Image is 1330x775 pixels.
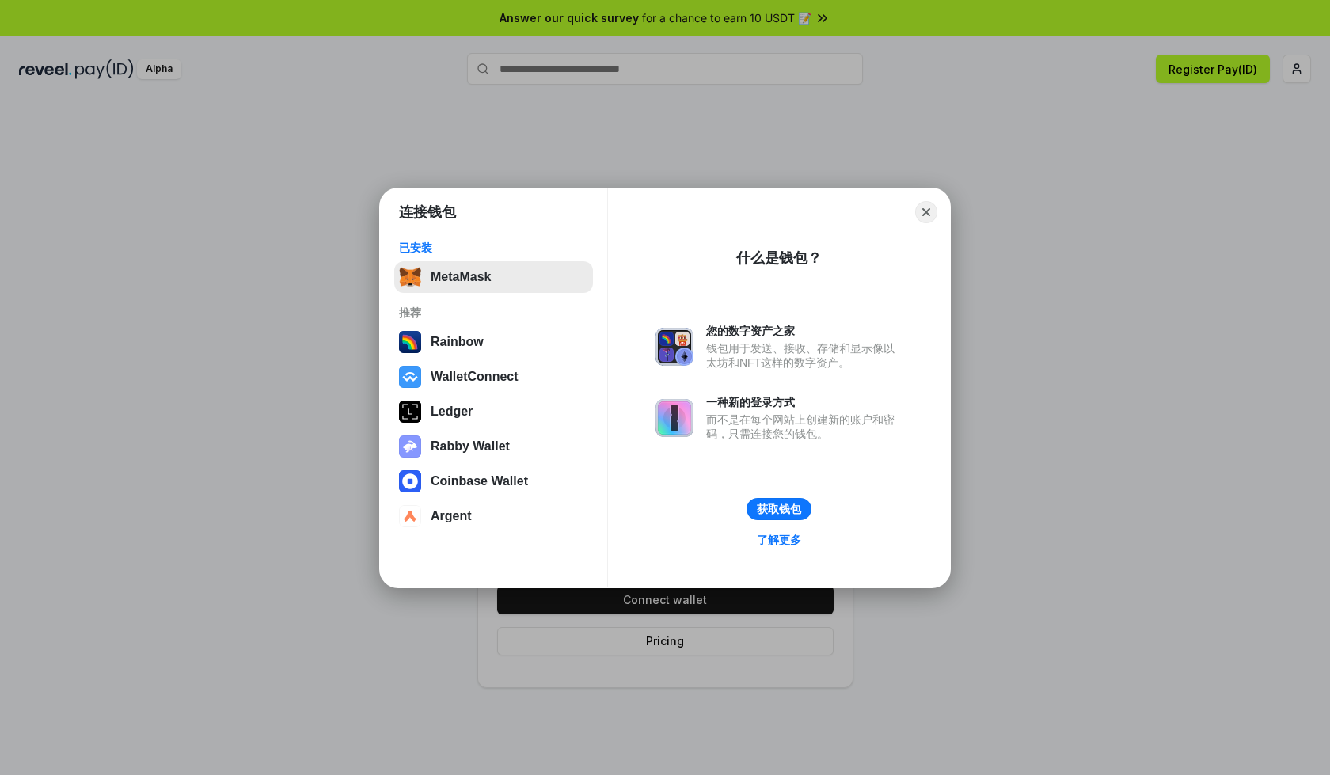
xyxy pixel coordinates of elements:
[399,266,421,288] img: svg+xml,%3Csvg%20fill%3D%22none%22%20height%3D%2233%22%20viewBox%3D%220%200%2035%2033%22%20width%...
[655,328,693,366] img: svg+xml,%3Csvg%20xmlns%3D%22http%3A%2F%2Fwww.w3.org%2F2000%2Fsvg%22%20fill%3D%22none%22%20viewBox...
[431,370,519,384] div: WalletConnect
[394,500,593,532] button: Argent
[655,399,693,437] img: svg+xml,%3Csvg%20xmlns%3D%22http%3A%2F%2Fwww.w3.org%2F2000%2Fsvg%22%20fill%3D%22none%22%20viewBox...
[394,465,593,497] button: Coinbase Wallet
[706,412,902,441] div: 而不是在每个网站上创建新的账户和密码，只需连接您的钱包。
[747,498,811,520] button: 获取钱包
[399,470,421,492] img: svg+xml,%3Csvg%20width%3D%2228%22%20height%3D%2228%22%20viewBox%3D%220%200%2028%2028%22%20fill%3D...
[757,533,801,547] div: 了解更多
[399,435,421,458] img: svg+xml,%3Csvg%20xmlns%3D%22http%3A%2F%2Fwww.w3.org%2F2000%2Fsvg%22%20fill%3D%22none%22%20viewBox...
[706,324,902,338] div: 您的数字资产之家
[399,505,421,527] img: svg+xml,%3Csvg%20width%3D%2228%22%20height%3D%2228%22%20viewBox%3D%220%200%2028%2028%22%20fill%3D...
[431,270,491,284] div: MetaMask
[431,509,472,523] div: Argent
[706,341,902,370] div: 钱包用于发送、接收、存储和显示像以太坊和NFT这样的数字资产。
[431,439,510,454] div: Rabby Wallet
[394,431,593,462] button: Rabby Wallet
[394,396,593,427] button: Ledger
[706,395,902,409] div: 一种新的登录方式
[399,401,421,423] img: svg+xml,%3Csvg%20xmlns%3D%22http%3A%2F%2Fwww.w3.org%2F2000%2Fsvg%22%20width%3D%2228%22%20height%3...
[399,203,456,222] h1: 连接钱包
[394,261,593,293] button: MetaMask
[399,331,421,353] img: svg+xml,%3Csvg%20width%3D%22120%22%20height%3D%22120%22%20viewBox%3D%220%200%20120%20120%22%20fil...
[399,366,421,388] img: svg+xml,%3Csvg%20width%3D%2228%22%20height%3D%2228%22%20viewBox%3D%220%200%2028%2028%22%20fill%3D...
[399,306,588,320] div: 推荐
[431,405,473,419] div: Ledger
[431,335,484,349] div: Rainbow
[399,241,588,255] div: 已安装
[394,326,593,358] button: Rainbow
[394,361,593,393] button: WalletConnect
[757,502,801,516] div: 获取钱包
[736,249,822,268] div: 什么是钱包？
[915,201,937,223] button: Close
[747,530,811,550] a: 了解更多
[431,474,528,488] div: Coinbase Wallet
